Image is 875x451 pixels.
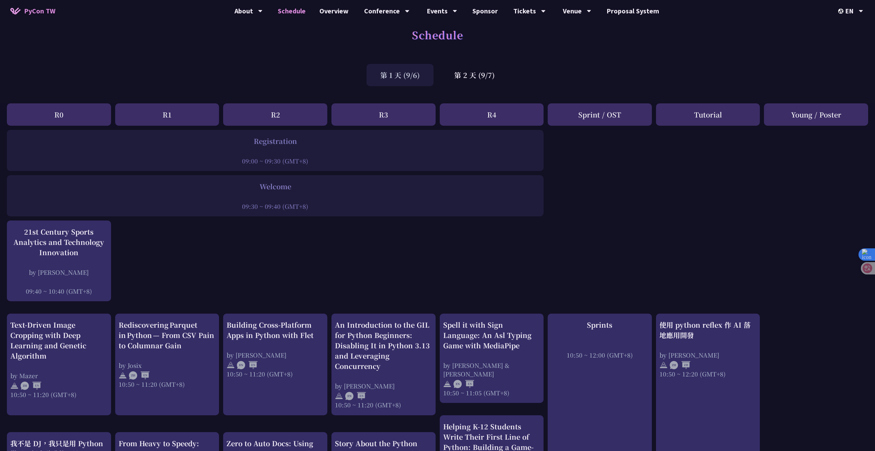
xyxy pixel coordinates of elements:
[764,103,868,126] div: Young / Poster
[331,103,436,126] div: R3
[7,103,111,126] div: R0
[227,361,235,369] img: svg+xml;base64,PHN2ZyB4bWxucz0iaHR0cDovL3d3dy53My5vcmcvMjAwMC9zdmciIHdpZHRoPSIyNCIgaGVpZ2h0PSIyNC...
[440,64,508,86] div: 第 2 天 (9/7)
[24,6,55,16] span: PyCon TW
[10,202,540,211] div: 09:30 ~ 09:40 (GMT+8)
[119,380,216,388] div: 10:50 ~ 11:20 (GMT+8)
[453,380,474,388] img: ENEN.5a408d1.svg
[10,390,108,399] div: 10:50 ~ 11:20 (GMT+8)
[551,351,648,359] div: 10:50 ~ 12:00 (GMT+8)
[335,320,432,371] div: An Introduction to the GIL for Python Beginners: Disabling It in Python 3.13 and Leveraging Concu...
[443,388,540,397] div: 10:50 ~ 11:05 (GMT+8)
[223,103,327,126] div: R2
[659,351,757,359] div: by [PERSON_NAME]
[10,157,540,165] div: 09:00 ~ 09:30 (GMT+8)
[10,268,108,277] div: by [PERSON_NAME]
[10,320,108,361] div: Text-Driven Image Cropping with Deep Learning and Genetic Algorithm
[551,320,648,330] div: Sprints
[412,24,463,45] h1: Schedule
[443,320,540,397] a: Spell it with Sign Language: An Asl Typing Game with MediaPipe by [PERSON_NAME] & [PERSON_NAME] 1...
[227,351,324,359] div: by [PERSON_NAME]
[119,371,127,380] img: svg+xml;base64,PHN2ZyB4bWxucz0iaHR0cDovL3d3dy53My5vcmcvMjAwMC9zdmciIHdpZHRoPSIyNCIgaGVpZ2h0PSIyNC...
[129,371,150,380] img: ZHEN.371966e.svg
[227,320,324,409] a: Building Cross-Platform Apps in Python with Flet by [PERSON_NAME] 10:50 ~ 11:20 (GMT+8)
[10,181,540,192] div: Welcome
[227,320,324,340] div: Building Cross-Platform Apps in Python with Flet
[10,227,108,295] a: 21st Century Sports Analytics and Technology Innovation by [PERSON_NAME] 09:40 ~ 10:40 (GMT+8)
[10,136,540,146] div: Registration
[335,320,432,409] a: An Introduction to the GIL for Python Beginners: Disabling It in Python 3.13 and Leveraging Concu...
[659,370,757,378] div: 10:50 ~ 12:20 (GMT+8)
[10,287,108,295] div: 09:40 ~ 10:40 (GMT+8)
[10,371,108,380] div: by Mazer
[443,361,540,378] div: by [PERSON_NAME] & [PERSON_NAME]
[659,361,668,369] img: svg+xml;base64,PHN2ZyB4bWxucz0iaHR0cDovL3d3dy53My5vcmcvMjAwMC9zdmciIHdpZHRoPSIyNCIgaGVpZ2h0PSIyNC...
[119,320,216,409] a: Rediscovering Parquet in Python — From CSV Pain to Columnar Gain by Josix 10:50 ~ 11:20 (GMT+8)
[119,361,216,370] div: by Josix
[335,401,432,409] div: 10:50 ~ 11:20 (GMT+8)
[656,103,760,126] div: Tutorial
[10,382,19,390] img: svg+xml;base64,PHN2ZyB4bWxucz0iaHR0cDovL3d3dy53My5vcmcvMjAwMC9zdmciIHdpZHRoPSIyNCIgaGVpZ2h0PSIyNC...
[3,2,62,20] a: PyCon TW
[10,320,108,409] a: Text-Driven Image Cropping with Deep Learning and Genetic Algorithm by Mazer 10:50 ~ 11:20 (GMT+8)
[345,392,366,400] img: ENEN.5a408d1.svg
[443,320,540,351] div: Spell it with Sign Language: An Asl Typing Game with MediaPipe
[237,361,258,369] img: ENEN.5a408d1.svg
[548,103,652,126] div: Sprint / OST
[443,380,451,388] img: svg+xml;base64,PHN2ZyB4bWxucz0iaHR0cDovL3d3dy53My5vcmcvMjAwMC9zdmciIHdpZHRoPSIyNCIgaGVpZ2h0PSIyNC...
[367,64,434,86] div: 第 1 天 (9/6)
[335,382,432,390] div: by [PERSON_NAME]
[838,9,845,14] img: Locale Icon
[119,320,216,351] div: Rediscovering Parquet in Python — From CSV Pain to Columnar Gain
[670,361,690,369] img: ZHZH.38617ef.svg
[659,320,757,340] div: 使用 python reflex 作 AI 落地應用開發
[335,392,343,400] img: svg+xml;base64,PHN2ZyB4bWxucz0iaHR0cDovL3d3dy53My5vcmcvMjAwMC9zdmciIHdpZHRoPSIyNCIgaGVpZ2h0PSIyNC...
[10,227,108,258] div: 21st Century Sports Analytics and Technology Innovation
[115,103,219,126] div: R1
[21,382,41,390] img: ZHEN.371966e.svg
[10,8,21,14] img: Home icon of PyCon TW 2025
[440,103,544,126] div: R4
[227,370,324,378] div: 10:50 ~ 11:20 (GMT+8)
